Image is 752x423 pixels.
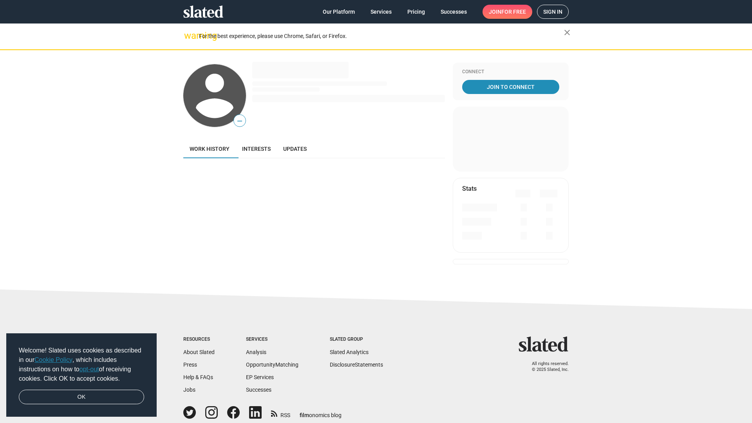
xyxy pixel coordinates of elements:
[190,146,230,152] span: Work history
[330,362,383,368] a: DisclosureStatements
[300,405,342,419] a: filmonomics blog
[364,5,398,19] a: Services
[6,333,157,417] div: cookieconsent
[462,80,559,94] a: Join To Connect
[316,5,361,19] a: Our Platform
[401,5,431,19] a: Pricing
[371,5,392,19] span: Services
[234,116,246,126] span: —
[543,5,562,18] span: Sign in
[524,361,569,372] p: All rights reserved. © 2025 Slated, Inc.
[330,336,383,343] div: Slated Group
[236,139,277,158] a: Interests
[407,5,425,19] span: Pricing
[246,349,266,355] a: Analysis
[246,387,271,393] a: Successes
[183,139,236,158] a: Work history
[277,139,313,158] a: Updates
[242,146,271,152] span: Interests
[246,336,298,343] div: Services
[183,349,215,355] a: About Slated
[434,5,473,19] a: Successes
[501,5,526,19] span: for free
[283,146,307,152] span: Updates
[19,346,144,383] span: Welcome! Slated uses cookies as described in our , which includes instructions on how to of recei...
[183,374,213,380] a: Help & FAQs
[537,5,569,19] a: Sign in
[462,184,477,193] mat-card-title: Stats
[34,356,72,363] a: Cookie Policy
[183,387,195,393] a: Jobs
[489,5,526,19] span: Join
[183,362,197,368] a: Press
[483,5,532,19] a: Joinfor free
[19,390,144,405] a: dismiss cookie message
[323,5,355,19] span: Our Platform
[441,5,467,19] span: Successes
[184,31,193,40] mat-icon: warning
[562,28,572,37] mat-icon: close
[330,349,369,355] a: Slated Analytics
[246,374,274,380] a: EP Services
[80,366,99,372] a: opt-out
[271,407,290,419] a: RSS
[183,336,215,343] div: Resources
[199,31,564,42] div: For the best experience, please use Chrome, Safari, or Firefox.
[464,80,558,94] span: Join To Connect
[246,362,298,368] a: OpportunityMatching
[462,69,559,75] div: Connect
[300,412,309,418] span: film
